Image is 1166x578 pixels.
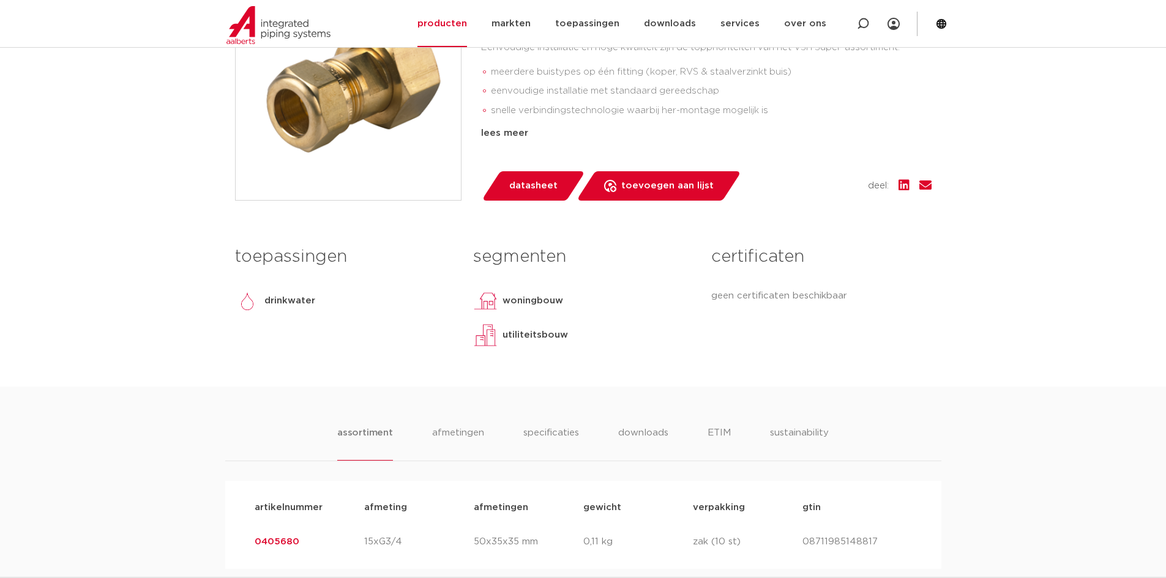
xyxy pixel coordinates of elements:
[693,535,802,549] p: zak (10 st)
[473,323,498,347] img: utiliteitsbouw
[583,500,693,515] p: gewicht
[770,426,829,461] li: sustainability
[474,500,583,515] p: afmetingen
[708,426,731,461] li: ETIM
[474,535,583,549] p: 50x35x35 mm
[711,245,931,269] h3: certificaten
[481,171,585,201] a: datasheet
[337,426,393,461] li: assortiment
[503,294,563,308] p: woningbouw
[523,426,579,461] li: specificaties
[693,500,802,515] p: verpakking
[255,500,364,515] p: artikelnummer
[711,289,931,303] p: geen certificaten beschikbaar
[473,289,498,313] img: woningbouw
[481,126,932,141] div: lees meer
[491,81,932,101] li: eenvoudige installatie met standaard gereedschap
[621,176,714,196] span: toevoegen aan lijst
[473,245,693,269] h3: segmenten
[868,179,889,193] span: deel:
[264,294,315,308] p: drinkwater
[364,500,474,515] p: afmeting
[491,62,932,82] li: meerdere buistypes op één fitting (koper, RVS & staalverzinkt buis)
[802,500,912,515] p: gtin
[432,426,484,461] li: afmetingen
[509,176,558,196] span: datasheet
[235,289,260,313] img: drinkwater
[503,328,568,343] p: utiliteitsbouw
[802,535,912,549] p: 08711985148817
[255,537,299,546] a: 0405680
[583,535,693,549] p: 0,11 kg
[364,535,474,549] p: 15xG3/4
[235,245,455,269] h3: toepassingen
[618,426,668,461] li: downloads
[491,101,932,120] li: snelle verbindingstechnologie waarbij her-montage mogelijk is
